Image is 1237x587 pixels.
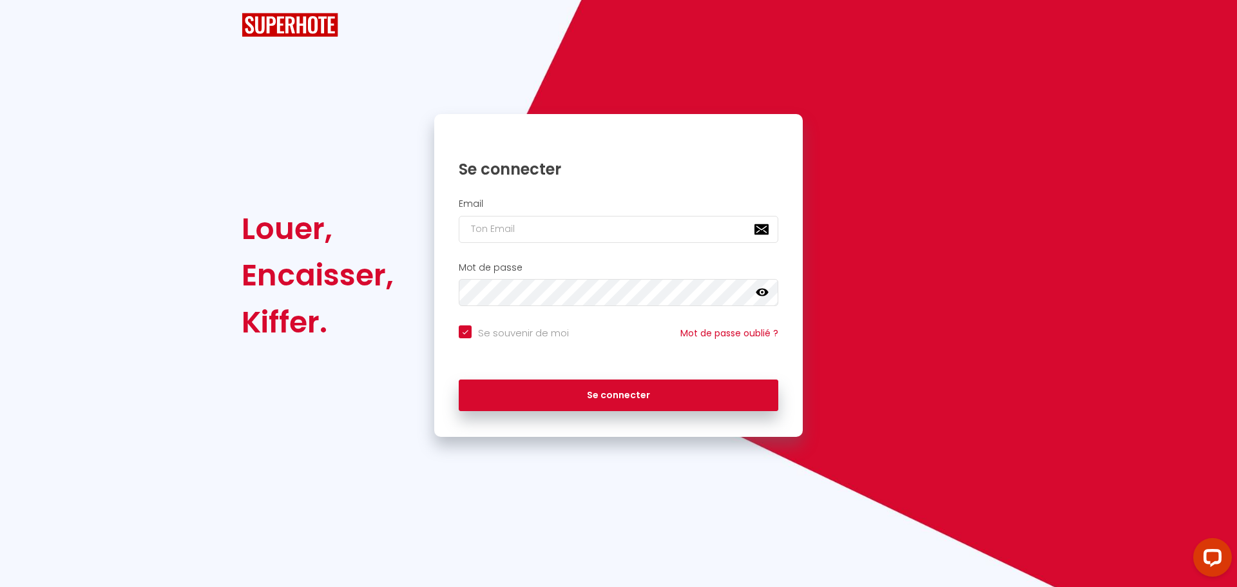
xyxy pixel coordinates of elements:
input: Ton Email [459,216,778,243]
a: Mot de passe oublié ? [680,327,778,340]
iframe: LiveChat chat widget [1183,533,1237,587]
img: SuperHote logo [242,13,338,37]
button: Se connecter [459,380,778,412]
h2: Email [459,198,778,209]
h1: Se connecter [459,159,778,179]
h2: Mot de passe [459,262,778,273]
div: Kiffer. [242,299,394,345]
div: Encaisser, [242,252,394,298]
div: Louer, [242,206,394,252]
